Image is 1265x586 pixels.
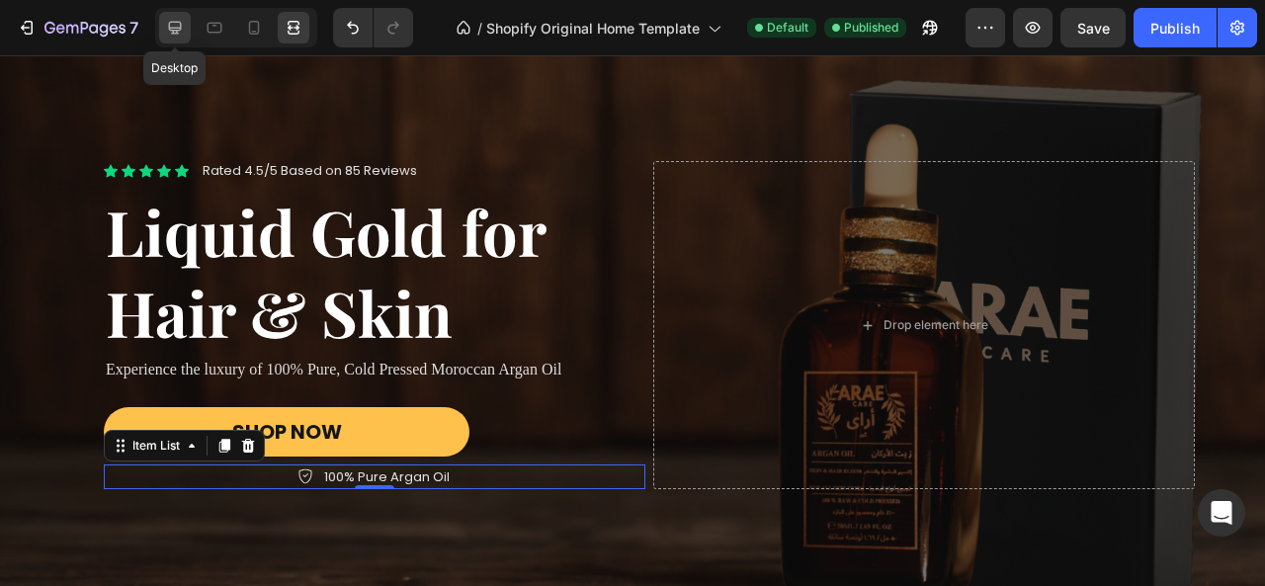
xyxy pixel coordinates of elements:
p: Rated 4.5/5 Based on 85 Reviews [203,108,417,125]
p: Experience the luxury of 100% Pure, Cold Pressed Moroccan Argan Oil [106,302,643,326]
p: SHOP NOW [232,364,342,389]
span: Default [767,19,808,37]
div: Item List [128,381,184,399]
span: Shopify Original Home Template [486,18,700,39]
button: 7 [8,8,147,47]
div: Drop element here [884,262,988,278]
button: Save [1060,8,1126,47]
span: Published [844,19,898,37]
span: Save [1077,20,1110,37]
button: Publish [1134,8,1217,47]
p: 7 [129,16,138,40]
h2: Liquid Gold for Hair & Skin [104,134,645,300]
div: Publish [1150,18,1200,39]
div: Open Intercom Messenger [1198,489,1245,537]
button: <p>SHOP NOW</p> [104,352,469,401]
div: Undo/Redo [333,8,413,47]
p: 100% Pure Argan Oil [324,412,450,432]
span: / [477,18,482,39]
